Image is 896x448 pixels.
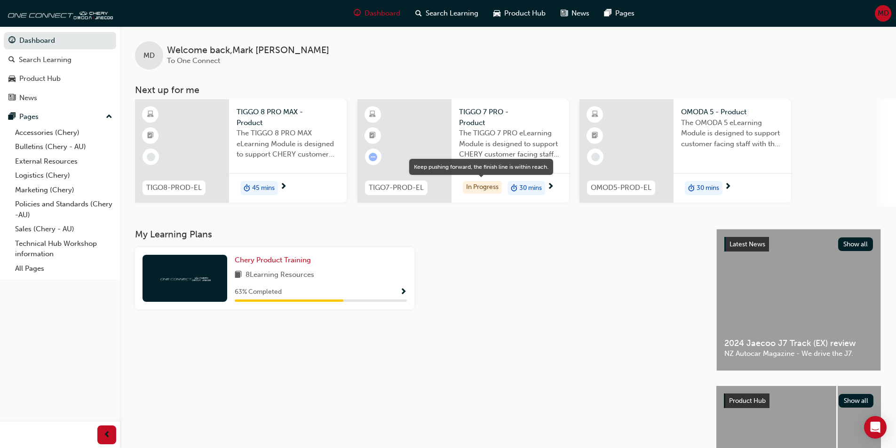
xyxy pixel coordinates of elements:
[11,183,116,197] a: Marketing (Chery)
[519,183,542,194] span: 30 mins
[135,99,347,203] a: TIGO8-PROD-ELTIGGO 8 PRO MAX - ProductThe TIGGO 8 PRO MAX eLearning Module is designed to support...
[463,181,502,194] div: In Progress
[4,32,116,49] a: Dashboard
[11,126,116,140] a: Accessories (Chery)
[579,99,791,203] a: OMOD5-PROD-ELOMODA 5 - ProductThe OMODA 5 eLearning Module is designed to support customer facing...
[561,8,568,19] span: news-icon
[592,130,598,142] span: booktick-icon
[615,8,634,19] span: Pages
[838,237,873,251] button: Show all
[4,89,116,107] a: News
[459,128,562,160] span: The TIGGO 7 PRO eLearning Module is designed to support CHERY customer facing staff with the prod...
[19,111,39,122] div: Pages
[354,8,361,19] span: guage-icon
[146,182,202,193] span: TIGO8-PROD-EL
[11,261,116,276] a: All Pages
[8,75,16,83] span: car-icon
[235,269,242,281] span: book-icon
[252,183,275,194] span: 45 mins
[369,182,424,193] span: TIGO7-PROD-EL
[511,182,517,194] span: duration-icon
[400,286,407,298] button: Show Progress
[4,51,116,69] a: Search Learning
[167,45,329,56] span: Welcome back , Mark [PERSON_NAME]
[346,4,408,23] a: guage-iconDashboard
[592,109,598,121] span: learningResourceType_ELEARNING-icon
[147,130,154,142] span: booktick-icon
[106,111,112,123] span: up-icon
[426,8,478,19] span: Search Learning
[8,113,16,121] span: pages-icon
[724,237,873,252] a: Latest NewsShow all
[408,4,486,23] a: search-iconSearch Learning
[459,107,562,128] span: TIGGO 7 PRO - Product
[415,8,422,19] span: search-icon
[365,8,400,19] span: Dashboard
[5,4,113,23] img: oneconnect
[237,128,339,160] span: The TIGGO 8 PRO MAX eLearning Module is designed to support CHERY customer facing staff with the ...
[357,99,569,203] a: TIGO7-PROD-ELTIGGO 7 PRO - ProductThe TIGGO 7 PRO eLearning Module is designed to support CHERY c...
[724,393,873,409] a: Product HubShow all
[246,269,314,281] span: 8 Learning Resources
[716,229,881,371] a: Latest NewsShow all2024 Jaecoo J7 Track (EX) reviewNZ Autocar Magazine - We drive the J7.
[120,85,896,95] h3: Next up for me
[4,70,116,87] a: Product Hub
[11,236,116,261] a: Technical Hub Workshop information
[875,5,891,22] button: MD
[235,287,282,298] span: 63 % Completed
[493,8,500,19] span: car-icon
[591,182,651,193] span: OMOD5-PROD-EL
[369,153,377,161] span: learningRecordVerb_ATTEMPT-icon
[697,183,719,194] span: 30 mins
[167,56,220,65] span: To One Connect
[504,8,546,19] span: Product Hub
[237,107,339,128] span: TIGGO 8 PRO MAX - Product
[547,183,554,191] span: next-icon
[11,222,116,236] a: Sales (Chery - AU)
[369,109,376,121] span: learningResourceType_ELEARNING-icon
[11,154,116,169] a: External Resources
[597,4,642,23] a: pages-iconPages
[724,338,873,349] span: 2024 Jaecoo J7 Track (EX) review
[8,56,15,64] span: search-icon
[135,229,701,240] h3: My Learning Plans
[571,8,589,19] span: News
[103,429,111,441] span: prev-icon
[11,197,116,222] a: Policies and Standards (Chery -AU)
[724,183,731,191] span: next-icon
[19,55,71,65] div: Search Learning
[159,274,211,283] img: oneconnect
[235,255,315,266] a: Chery Product Training
[591,153,600,161] span: learningRecordVerb_NONE-icon
[878,8,889,19] span: MD
[688,182,695,194] span: duration-icon
[400,288,407,297] span: Show Progress
[4,108,116,126] button: Pages
[11,140,116,154] a: Bulletins (Chery - AU)
[414,163,548,171] div: Keep pushing forward, the finish line is within reach.
[681,107,784,118] span: OMODA 5 - Product
[11,168,116,183] a: Logistics (Chery)
[729,240,765,248] span: Latest News
[244,182,250,194] span: duration-icon
[864,416,887,439] div: Open Intercom Messenger
[280,183,287,191] span: next-icon
[147,109,154,121] span: learningResourceType_ELEARNING-icon
[147,153,155,161] span: learningRecordVerb_NONE-icon
[369,130,376,142] span: booktick-icon
[553,4,597,23] a: news-iconNews
[143,50,155,61] span: MD
[4,30,116,108] button: DashboardSearch LearningProduct HubNews
[486,4,553,23] a: car-iconProduct Hub
[724,348,873,359] span: NZ Autocar Magazine - We drive the J7.
[729,397,766,405] span: Product Hub
[681,118,784,149] span: The OMODA 5 eLearning Module is designed to support customer facing staff with the product and sa...
[19,93,37,103] div: News
[839,394,874,408] button: Show all
[604,8,611,19] span: pages-icon
[8,94,16,102] span: news-icon
[19,73,61,84] div: Product Hub
[235,256,311,264] span: Chery Product Training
